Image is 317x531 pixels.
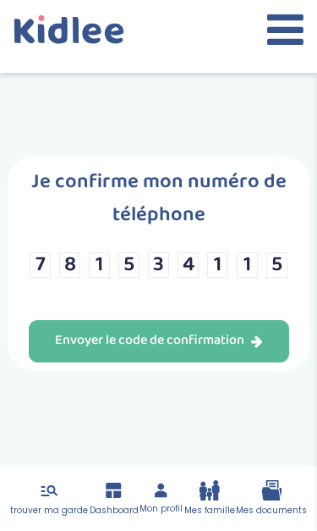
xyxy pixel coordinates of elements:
[139,502,183,516] span: Mon profil
[184,480,235,517] a: Mes famille
[20,165,296,231] h1: Je confirme mon numéro de téléphone
[55,331,263,351] div: Envoyer le code de confirmation
[10,504,88,517] span: trouver ma garde
[90,480,139,517] a: Dashboard
[236,504,307,517] span: Mes documents
[184,504,235,517] span: Mes famille
[139,482,183,516] a: Mon profil
[10,480,88,517] a: trouver ma garde
[236,480,307,517] a: Mes documents
[90,504,139,517] span: Dashboard
[29,320,289,362] button: Envoyer le code de confirmation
